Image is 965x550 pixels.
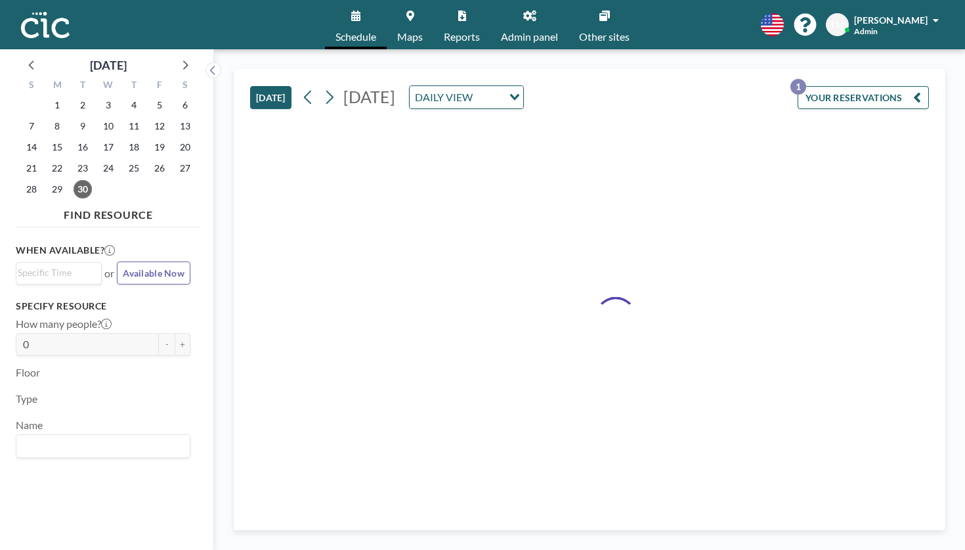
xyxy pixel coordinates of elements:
span: Wednesday, September 17, 2025 [99,138,118,156]
span: Friday, September 5, 2025 [150,96,169,114]
span: Monday, September 29, 2025 [48,180,66,198]
div: S [19,78,45,95]
span: Sunday, September 21, 2025 [22,159,41,177]
span: Monday, September 8, 2025 [48,117,66,135]
span: Sunday, September 28, 2025 [22,180,41,198]
span: Friday, September 26, 2025 [150,159,169,177]
button: - [159,333,175,355]
span: TM [830,19,844,31]
span: Tuesday, September 16, 2025 [74,138,92,156]
div: [DATE] [90,56,127,74]
div: Search for option [16,263,101,283]
input: Search for option [477,89,502,106]
span: DAILY VIEW [412,89,475,106]
span: Monday, September 22, 2025 [48,159,66,177]
span: Wednesday, September 10, 2025 [99,117,118,135]
div: Search for option [410,86,523,108]
p: 1 [790,79,806,95]
input: Search for option [18,438,182,455]
span: Tuesday, September 9, 2025 [74,117,92,135]
span: [DATE] [343,87,395,106]
div: Search for option [16,435,190,457]
span: Other sites [579,32,630,42]
span: Monday, September 15, 2025 [48,138,66,156]
span: Schedule [335,32,376,42]
div: T [121,78,146,95]
span: Saturday, September 6, 2025 [176,96,194,114]
span: Friday, September 12, 2025 [150,117,169,135]
div: W [96,78,121,95]
span: Saturday, September 20, 2025 [176,138,194,156]
span: Sunday, September 14, 2025 [22,138,41,156]
span: Available Now [123,267,184,279]
span: Tuesday, September 23, 2025 [74,159,92,177]
button: Available Now [117,262,190,285]
span: Thursday, September 4, 2025 [125,96,143,114]
div: F [146,78,172,95]
h3: Specify resource [16,300,190,312]
span: Admin [854,26,878,36]
div: T [70,78,96,95]
button: [DATE] [250,86,291,109]
label: Floor [16,366,40,379]
span: Friday, September 19, 2025 [150,138,169,156]
label: Type [16,392,37,405]
span: or [104,267,114,280]
h4: FIND RESOURCE [16,203,201,221]
label: How many people? [16,317,112,331]
div: M [45,78,70,95]
span: Wednesday, September 24, 2025 [99,159,118,177]
span: Thursday, September 25, 2025 [125,159,143,177]
span: Saturday, September 13, 2025 [176,117,194,135]
button: + [175,333,190,355]
span: Thursday, September 18, 2025 [125,138,143,156]
input: Search for option [18,265,94,280]
div: S [172,78,198,95]
span: Wednesday, September 3, 2025 [99,96,118,114]
span: Thursday, September 11, 2025 [125,117,143,135]
span: Saturday, September 27, 2025 [176,159,194,177]
span: Admin panel [501,32,558,42]
span: Tuesday, September 30, 2025 [74,180,92,198]
span: Maps [397,32,423,42]
span: Sunday, September 7, 2025 [22,117,41,135]
button: YOUR RESERVATIONS1 [798,86,929,109]
img: organization-logo [21,12,70,38]
span: Monday, September 1, 2025 [48,96,66,114]
span: Tuesday, September 2, 2025 [74,96,92,114]
label: Name [16,419,43,432]
span: [PERSON_NAME] [854,14,928,26]
span: Reports [444,32,480,42]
